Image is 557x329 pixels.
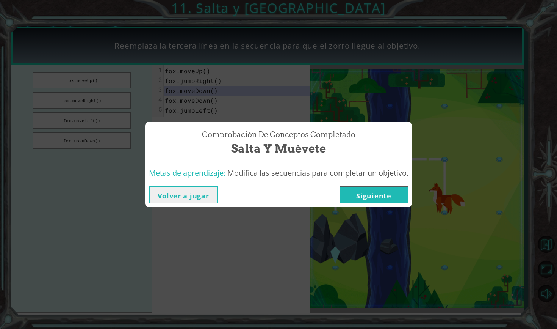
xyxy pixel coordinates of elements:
[149,186,218,203] button: Volver a jugar
[227,168,408,178] span: Modifica las secuencias para completar un objetivo.
[202,129,355,140] span: Comprobación de conceptos Completado
[231,140,326,157] span: Salta y Muévete
[149,168,225,178] span: Metas de aprendizaje:
[340,186,408,203] button: Siguiente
